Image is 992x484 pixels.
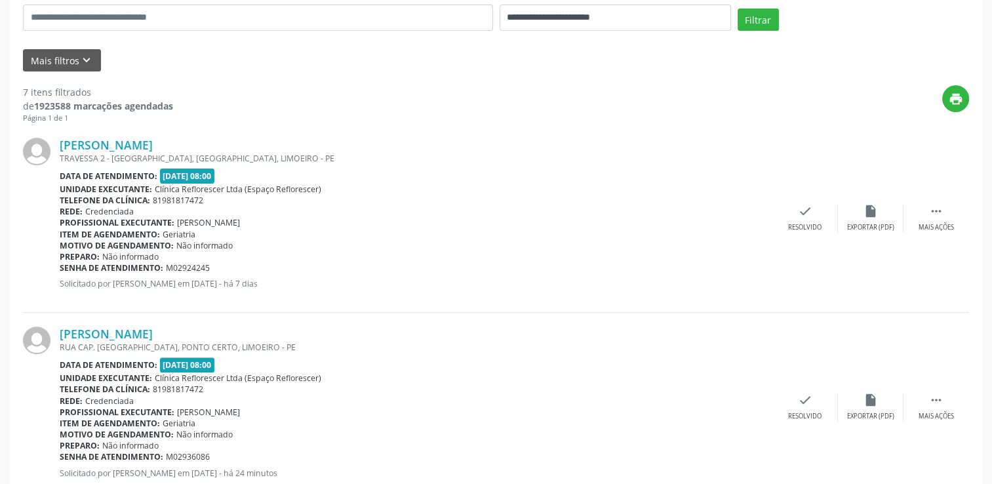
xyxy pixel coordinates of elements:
b: Preparo: [60,251,100,262]
i: print [949,92,963,106]
i: check [798,393,812,407]
i: check [798,204,812,218]
b: Rede: [60,395,83,407]
span: Geriatria [163,229,195,240]
span: 81981817472 [153,384,203,395]
button: Filtrar [738,9,779,31]
span: Credenciada [85,395,134,407]
button: print [942,85,969,112]
span: 81981817472 [153,195,203,206]
b: Item de agendamento: [60,418,160,429]
b: Senha de atendimento: [60,451,163,462]
div: Exportar (PDF) [847,412,894,421]
span: Clínica Reflorescer Ltda (Espaço Reflorescer) [155,373,321,384]
b: Profissional executante: [60,217,174,228]
div: RUA CAP. [GEOGRAPHIC_DATA], PONTO CERTO, LIMOEIRO - PE [60,342,772,353]
div: TRAVESSA 2 - [GEOGRAPHIC_DATA], [GEOGRAPHIC_DATA], LIMOEIRO - PE [60,153,772,164]
div: Resolvido [788,223,822,232]
span: Credenciada [85,206,134,217]
i: keyboard_arrow_down [79,53,94,68]
b: Telefone da clínica: [60,384,150,395]
span: [DATE] 08:00 [160,169,215,184]
img: img [23,327,50,354]
span: [DATE] 08:00 [160,357,215,373]
div: Página 1 de 1 [23,113,173,124]
span: M02936086 [166,451,210,462]
div: Resolvido [788,412,822,421]
p: Solicitado por [PERSON_NAME] em [DATE] - há 24 minutos [60,468,772,479]
b: Data de atendimento: [60,171,157,182]
button: Mais filtroskeyboard_arrow_down [23,49,101,72]
div: de [23,99,173,113]
b: Motivo de agendamento: [60,240,174,251]
strong: 1923588 marcações agendadas [34,100,173,112]
i:  [929,393,943,407]
a: [PERSON_NAME] [60,138,153,152]
span: [PERSON_NAME] [177,217,240,228]
span: Não informado [176,240,233,251]
span: Clínica Reflorescer Ltda (Espaço Reflorescer) [155,184,321,195]
b: Item de agendamento: [60,229,160,240]
span: Geriatria [163,418,195,429]
div: Mais ações [919,412,954,421]
b: Telefone da clínica: [60,195,150,206]
b: Preparo: [60,440,100,451]
span: [PERSON_NAME] [177,407,240,418]
div: 7 itens filtrados [23,85,173,99]
div: Mais ações [919,223,954,232]
p: Solicitado por [PERSON_NAME] em [DATE] - há 7 dias [60,278,772,289]
i: insert_drive_file [863,204,878,218]
i:  [929,204,943,218]
img: img [23,138,50,165]
b: Unidade executante: [60,184,152,195]
div: Exportar (PDF) [847,223,894,232]
b: Senha de atendimento: [60,262,163,273]
span: Não informado [176,429,233,440]
b: Unidade executante: [60,373,152,384]
b: Profissional executante: [60,407,174,418]
span: Não informado [102,440,159,451]
i: insert_drive_file [863,393,878,407]
span: Não informado [102,251,159,262]
span: M02924245 [166,262,210,273]
b: Data de atendimento: [60,359,157,371]
a: [PERSON_NAME] [60,327,153,341]
b: Motivo de agendamento: [60,429,174,440]
b: Rede: [60,206,83,217]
